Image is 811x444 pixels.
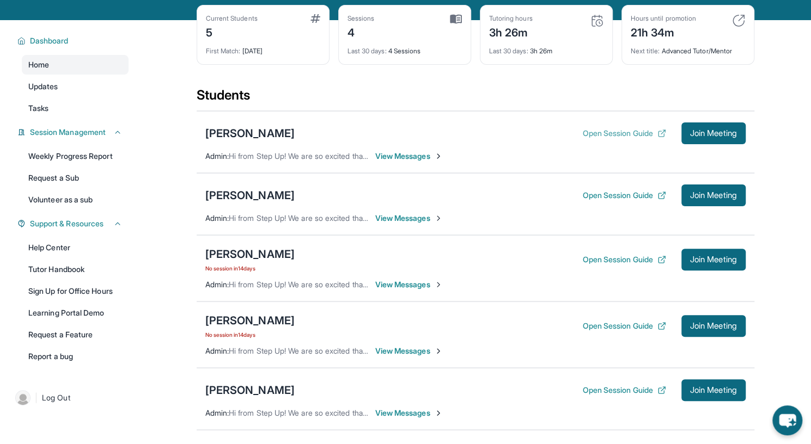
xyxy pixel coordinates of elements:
a: |Log Out [11,386,129,410]
button: Join Meeting [681,122,746,144]
img: Chevron-Right [434,409,443,417]
button: Join Meeting [681,315,746,337]
span: Join Meeting [690,192,737,199]
span: Admin : [205,151,229,161]
div: 3h 26m [489,40,603,55]
div: Students [197,87,754,110]
a: Weekly Progress Report [22,146,129,166]
img: Chevron-Right [434,152,443,161]
a: Request a Sub [22,168,129,188]
span: | [35,391,38,404]
span: No session in 14 days [205,330,295,339]
div: 21h 34m [631,23,696,40]
span: Admin : [205,346,229,355]
div: 5 [206,23,258,40]
div: Sessions [347,14,375,23]
span: Join Meeting [690,130,737,137]
span: Session Management [30,127,106,138]
span: Admin : [205,408,229,417]
button: Open Session Guide [582,320,666,331]
a: Updates [22,77,129,96]
span: Admin : [205,280,229,289]
a: Home [22,55,129,75]
img: Chevron-Right [434,214,443,223]
div: [PERSON_NAME] [205,383,295,398]
span: Last 30 days : [489,47,528,55]
div: [PERSON_NAME] [205,188,295,203]
span: Join Meeting [690,323,737,329]
span: Updates [28,81,58,92]
button: Open Session Guide [582,190,666,201]
span: First Match : [206,47,241,55]
div: [PERSON_NAME] [205,126,295,141]
img: Chevron-Right [434,347,443,355]
span: Support & Resources [30,218,103,229]
span: Next title : [631,47,660,55]
button: Join Meeting [681,184,746,206]
span: Join Meeting [690,387,737,393]
img: card [732,14,745,27]
img: Chevron-Right [434,280,443,289]
a: Learning Portal Demo [22,303,129,323]
a: Help Center [22,238,129,257]
span: Admin : [205,213,229,223]
a: Request a Feature [22,325,129,344]
span: No session in 14 days [205,264,295,273]
button: Session Management [26,127,122,138]
div: [PERSON_NAME] [205,246,295,262]
div: 4 Sessions [347,40,462,55]
button: Join Meeting [681,379,746,401]
span: View Messages [375,408,443,418]
a: Sign Up for Office Hours [22,281,129,301]
div: 3h 26m [489,23,533,40]
div: Advanced Tutor/Mentor [631,40,745,55]
button: Join Meeting [681,249,746,270]
span: Last 30 days : [347,47,387,55]
a: Tasks [22,98,129,118]
button: chat-button [772,405,802,435]
button: Open Session Guide [582,254,666,265]
img: card [590,14,603,27]
div: 4 [347,23,375,40]
span: View Messages [375,151,443,162]
a: Tutor Handbook [22,260,129,279]
div: [PERSON_NAME] [205,313,295,328]
div: Current Students [206,14,258,23]
span: Log Out [42,392,70,403]
img: user-img [15,390,31,405]
button: Dashboard [26,35,122,46]
a: Volunteer as a sub [22,190,129,209]
span: Home [28,59,49,70]
div: Hours until promotion [631,14,696,23]
img: card [310,14,320,23]
span: View Messages [375,346,443,356]
button: Open Session Guide [582,385,666,396]
span: Dashboard [30,35,69,46]
button: Open Session Guide [582,128,666,139]
button: Support & Resources [26,218,122,229]
div: [DATE] [206,40,320,55]
a: Report a bug [22,347,129,366]
span: Join Meeting [690,256,737,263]
span: View Messages [375,279,443,290]
span: Tasks [28,103,48,114]
div: Tutoring hours [489,14,533,23]
span: View Messages [375,213,443,224]
img: card [450,14,462,24]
